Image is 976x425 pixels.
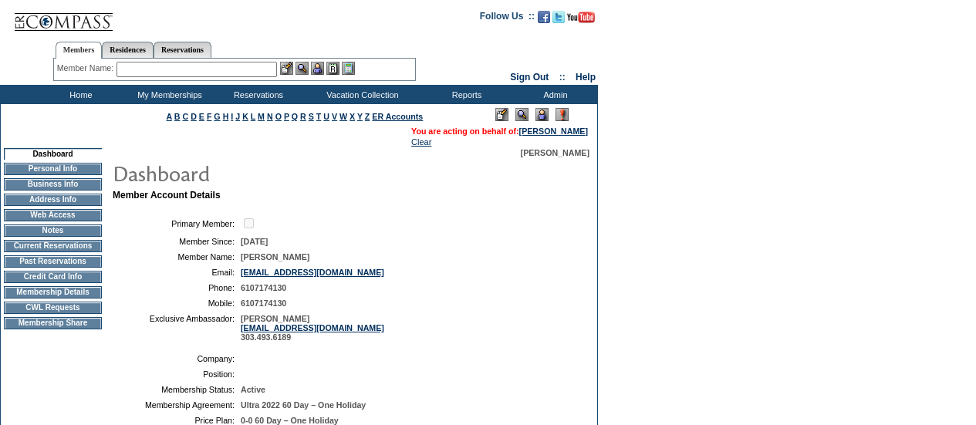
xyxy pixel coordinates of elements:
span: 6107174130 [241,283,286,292]
a: M [258,112,265,121]
a: O [275,112,282,121]
span: [DATE] [241,237,268,246]
a: [EMAIL_ADDRESS][DOMAIN_NAME] [241,323,384,332]
td: Past Reservations [4,255,102,268]
a: G [214,112,220,121]
td: Personal Info [4,163,102,175]
img: Follow us on Twitter [552,11,565,23]
td: Membership Share [4,317,102,329]
a: [PERSON_NAME] [519,126,588,136]
a: N [267,112,273,121]
img: Impersonate [535,108,549,121]
img: Reservations [326,62,339,75]
a: J [235,112,240,121]
td: Email: [119,268,235,277]
span: :: [559,72,566,83]
td: CWL Requests [4,302,102,314]
a: P [284,112,289,121]
img: Become our fan on Facebook [538,11,550,23]
td: Member Since: [119,237,235,246]
td: Address Info [4,194,102,206]
a: R [300,112,306,121]
td: Current Reservations [4,240,102,252]
a: U [323,112,329,121]
img: b_edit.gif [280,62,293,75]
img: Impersonate [311,62,324,75]
img: pgTtlDashboard.gif [112,157,420,188]
td: Exclusive Ambassador: [119,314,235,342]
td: Vacation Collection [301,85,420,104]
td: Reservations [212,85,301,104]
div: Member Name: [57,62,117,75]
td: Business Info [4,178,102,191]
a: W [339,112,347,121]
span: [PERSON_NAME] [241,252,309,261]
td: Notes [4,224,102,237]
td: Company: [119,354,235,363]
img: Edit Mode [495,108,508,121]
td: Position: [119,369,235,379]
a: T [316,112,322,121]
img: b_calculator.gif [342,62,355,75]
td: Follow Us :: [480,9,535,28]
a: ER Accounts [372,112,423,121]
a: I [231,112,233,121]
a: S [309,112,314,121]
td: My Memberships [123,85,212,104]
td: Web Access [4,209,102,221]
a: Sign Out [510,72,549,83]
a: H [223,112,229,121]
img: Subscribe to our YouTube Channel [567,12,595,23]
a: Subscribe to our YouTube Channel [567,15,595,25]
span: [PERSON_NAME] 303.493.6189 [241,314,384,342]
a: K [242,112,248,121]
a: Q [292,112,298,121]
a: [EMAIL_ADDRESS][DOMAIN_NAME] [241,268,384,277]
a: Become our fan on Facebook [538,15,550,25]
a: Reservations [154,42,211,58]
td: Dashboard [4,148,102,160]
td: Membership Details [4,286,102,299]
a: Y [357,112,363,121]
td: Membership Agreement: [119,400,235,410]
a: C [182,112,188,121]
td: Mobile: [119,299,235,308]
td: Home [35,85,123,104]
a: Members [56,42,103,59]
b: Member Account Details [113,190,221,201]
a: Z [365,112,370,121]
img: View Mode [515,108,529,121]
span: You are acting on behalf of: [411,126,588,136]
span: [PERSON_NAME] [521,148,589,157]
td: Price Plan: [119,416,235,425]
td: Phone: [119,283,235,292]
span: 6107174130 [241,299,286,308]
a: E [199,112,204,121]
a: V [332,112,337,121]
span: Ultra 2022 60 Day – One Holiday [241,400,366,410]
a: Clear [411,137,431,147]
img: Log Concern/Member Elevation [556,108,569,121]
a: Residences [102,42,154,58]
a: L [251,112,255,121]
a: X [350,112,355,121]
td: Primary Member: [119,216,235,231]
a: D [191,112,197,121]
span: 0-0 60 Day – One Holiday [241,416,339,425]
a: Help [576,72,596,83]
td: Reports [420,85,509,104]
a: F [207,112,212,121]
td: Membership Status: [119,385,235,394]
td: Admin [509,85,598,104]
td: Member Name: [119,252,235,261]
a: A [167,112,172,121]
img: View [296,62,309,75]
span: Active [241,385,265,394]
td: Credit Card Info [4,271,102,283]
a: B [174,112,181,121]
a: Follow us on Twitter [552,15,565,25]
